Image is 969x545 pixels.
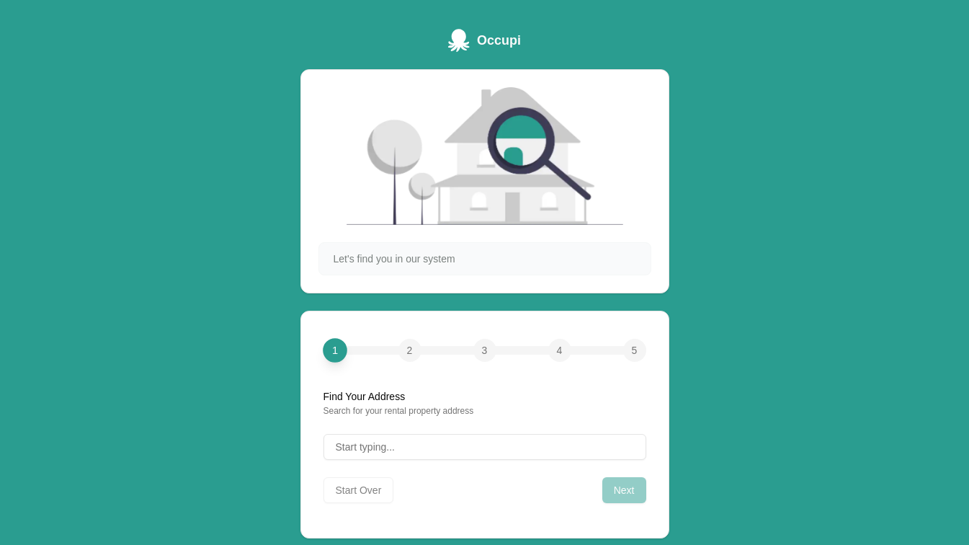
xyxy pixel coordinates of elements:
span: 4 [557,343,563,358]
span: Let's find you in our system [334,252,455,266]
a: Occupi [448,29,521,52]
span: 2 [407,343,413,358]
img: House searching illustration [347,87,623,225]
div: Find Your Address [323,389,646,404]
span: Occupi [477,30,521,50]
span: 3 [482,343,488,358]
span: 5 [632,343,638,358]
div: Search for your rental property address [323,405,646,417]
span: 1 [331,343,337,358]
span: Start typing... [336,440,395,454]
